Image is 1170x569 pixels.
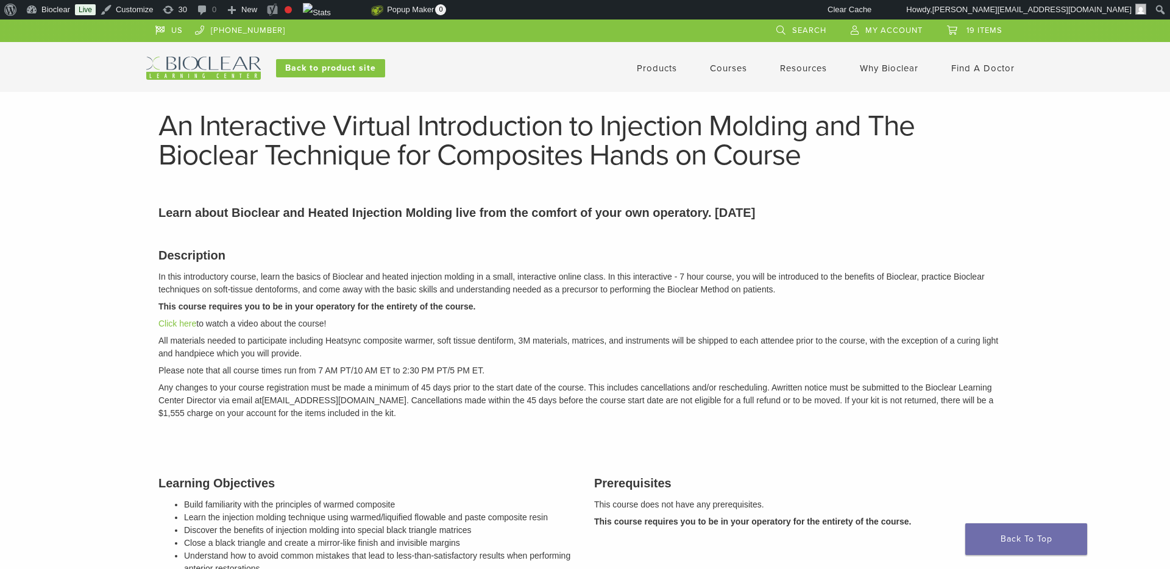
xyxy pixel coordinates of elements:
a: Why Bioclear [860,63,918,74]
li: Build familiarity with the principles of warmed composite [184,498,576,511]
a: Resources [780,63,827,74]
span: 0 [435,4,446,15]
h3: Prerequisites [594,474,1012,492]
a: 19 items [947,19,1002,38]
a: [PHONE_NUMBER] [195,19,285,38]
a: Find A Doctor [951,63,1015,74]
em: written notice must be submitted to the Bioclear Learning Center Director via email at [EMAIL_ADD... [158,383,993,418]
span: [PERSON_NAME][EMAIL_ADDRESS][DOMAIN_NAME] [932,5,1132,14]
p: All materials needed to participate including Heatsync composite warmer, soft tissue dentiform, 3... [158,334,1012,360]
strong: This course requires you to be in your operatory for the entirety of the course. [158,302,475,311]
a: Click here [158,319,196,328]
strong: This course requires you to be in your operatory for the entirety of the course. [594,517,911,526]
a: My Account [851,19,923,38]
p: to watch a video about the course! [158,317,1012,330]
a: Live [75,4,96,15]
p: In this introductory course, learn the basics of Bioclear and heated injection molding in a small... [158,270,1012,296]
div: Focus keyphrase not set [285,6,292,13]
a: Products [637,63,677,74]
h1: An Interactive Virtual Introduction to Injection Molding and The Bioclear Technique for Composite... [158,111,1012,170]
span: Any changes to your course registration must be made a minimum of 45 days prior to the start date... [158,383,777,392]
a: Back To Top [965,523,1087,555]
img: Bioclear [146,57,261,80]
p: Please note that all course times run from 7 AM PT/10 AM ET to 2:30 PM PT/5 PM ET. [158,364,1012,377]
span: 19 items [966,26,1002,35]
h3: Description [158,246,1012,264]
a: US [155,19,183,38]
img: Views over 48 hours. Click for more Jetpack Stats. [303,3,371,18]
h3: Learning Objectives [158,474,576,492]
a: Courses [710,63,747,74]
p: This course does not have any prerequisites. [594,498,1012,511]
li: Discover the benefits of injection molding into special black triangle matrices [184,524,576,537]
a: Search [776,19,826,38]
a: Back to product site [276,59,385,77]
span: Search [792,26,826,35]
li: Learn the injection molding technique using warmed/liquified flowable and paste composite resin [184,511,576,524]
li: Close a black triangle and create a mirror-like finish and invisible margins [184,537,576,550]
span: My Account [865,26,923,35]
p: Learn about Bioclear and Heated Injection Molding live from the comfort of your own operatory. [D... [158,203,1012,222]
